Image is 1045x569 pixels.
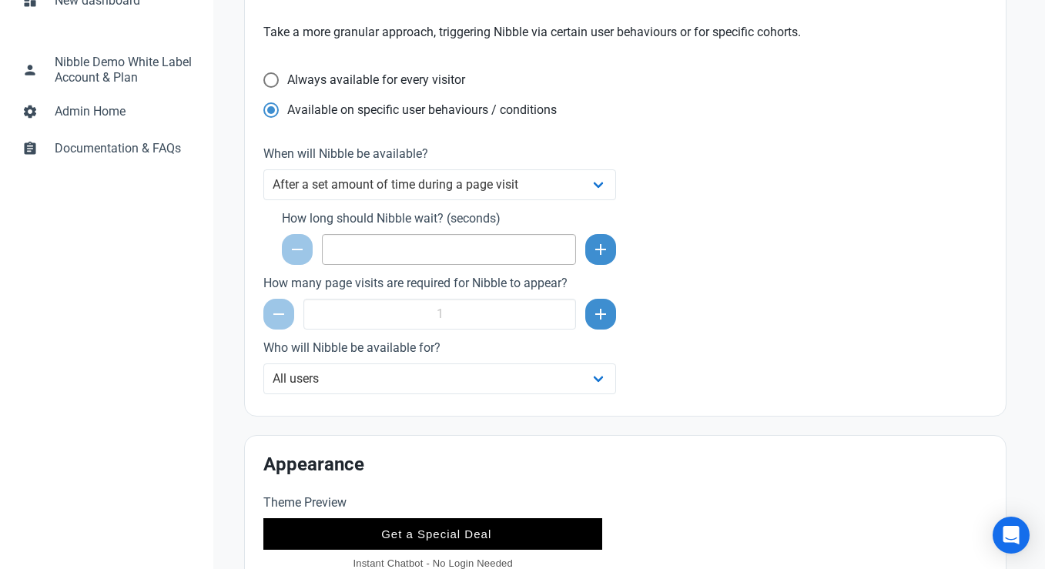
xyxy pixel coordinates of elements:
[303,299,576,330] input: 1
[381,527,491,541] span: Get a Special Deal
[55,53,192,72] span: Nibble Demo White Label
[12,93,201,130] a: settingsAdmin Home
[55,139,192,158] span: Documentation & FAQs
[282,209,616,228] label: How long should Nibble wait? (seconds)
[22,61,38,76] span: person
[993,517,1030,554] div: Open Intercom Messenger
[22,139,38,155] span: assignment
[263,145,616,163] label: When will Nibble be available?
[263,518,602,550] button: Get a Special Deal
[279,72,465,88] span: Always available for every visitor
[263,494,616,512] label: Theme Preview
[585,234,616,265] button: Increment by 5
[12,44,201,93] a: personNibble Demo White LabelAccount & Plan
[279,102,557,118] span: Available on specific user behaviours / conditions
[12,130,201,167] a: assignmentDocumentation & FAQs
[22,102,38,118] span: settings
[263,274,616,293] label: How many page visits are required for Nibble to appear?
[263,23,987,42] p: Take a more granular approach, triggering Nibble via certain user behaviours or for specific coho...
[282,234,313,265] button: Decrement by 5
[55,72,138,84] span: Account & Plan
[263,454,987,475] h2: Appearance
[55,102,192,121] span: Admin Home
[263,339,616,357] label: Who will Nibble be available for?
